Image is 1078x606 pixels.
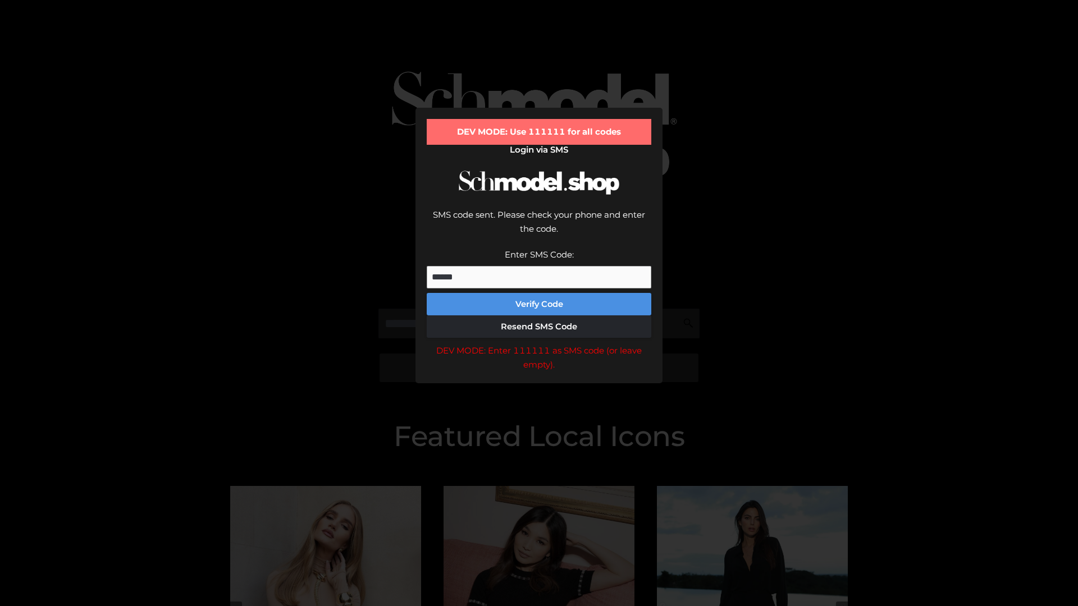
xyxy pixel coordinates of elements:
button: Resend SMS Code [427,315,651,338]
div: DEV MODE: Use 111111 for all codes [427,119,651,145]
img: Schmodel Logo [455,160,623,205]
div: SMS code sent. Please check your phone and enter the code. [427,208,651,247]
div: DEV MODE: Enter 111111 as SMS code (or leave empty). [427,343,651,372]
label: Enter SMS Code: [505,249,574,260]
h2: Login via SMS [427,145,651,155]
button: Verify Code [427,293,651,315]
